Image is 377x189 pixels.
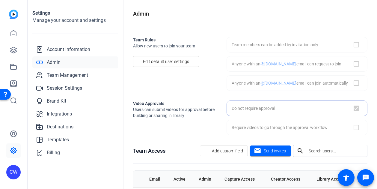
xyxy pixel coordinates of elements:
a: Session Settings [32,82,118,94]
h2: Video Approvals [133,100,217,106]
mat-icon: message [362,174,369,181]
span: Account Information [47,46,90,53]
a: Destinations [32,121,118,133]
span: Templates [47,136,69,143]
span: Add custom field [212,145,243,157]
span: Billing [47,149,60,156]
th: Email [144,171,168,187]
div: Require videos to go through the approval workflow [232,124,328,130]
span: Users can submit videos for approval before building or sharing in library [133,106,217,118]
span: Edit default user settings [143,56,189,67]
span: Session Settings [47,85,82,92]
div: CW [6,165,21,179]
button: Add custom field [200,145,248,156]
a: Account Information [32,43,118,55]
th: Capture Access [220,171,266,187]
h1: Team Access [133,147,165,155]
a: Admin [32,56,118,68]
a: Team Management [32,69,118,81]
h2: Manage your account and settings [32,17,118,24]
span: Allow new users to join your team [133,43,217,49]
span: Destinations [47,123,73,130]
span: @[DOMAIN_NAME] [260,61,296,66]
div: Anyone with an email can request to join [232,61,341,67]
span: Integrations [47,110,72,118]
a: Billing [32,147,118,159]
div: Anyone with an email can join automatically [232,80,348,86]
button: Edit default user settings [133,56,199,67]
span: Brand Kit [47,97,66,105]
div: Team members can be added by invitation only [232,42,318,48]
a: Integrations [32,108,118,120]
img: blue-gradient.svg [9,10,18,19]
mat-icon: mail [254,147,261,155]
mat-icon: accessibility [343,174,350,181]
span: Send invites [264,148,286,154]
mat-icon: search [293,147,307,154]
h1: Admin [133,10,149,18]
a: Brand Kit [32,95,118,107]
th: Active [169,171,194,187]
th: Creator Access [266,171,311,187]
button: Send invites [250,145,291,156]
h1: Settings [32,10,118,17]
input: Search users... [309,147,363,154]
span: Team Management [47,72,88,79]
a: Templates [32,134,118,146]
span: Admin [47,59,61,66]
span: @[DOMAIN_NAME] [260,81,296,85]
div: Do not require approval [232,105,275,111]
th: Library Access [312,171,356,187]
h2: Team Rules [133,37,217,43]
th: Admin [194,171,220,187]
